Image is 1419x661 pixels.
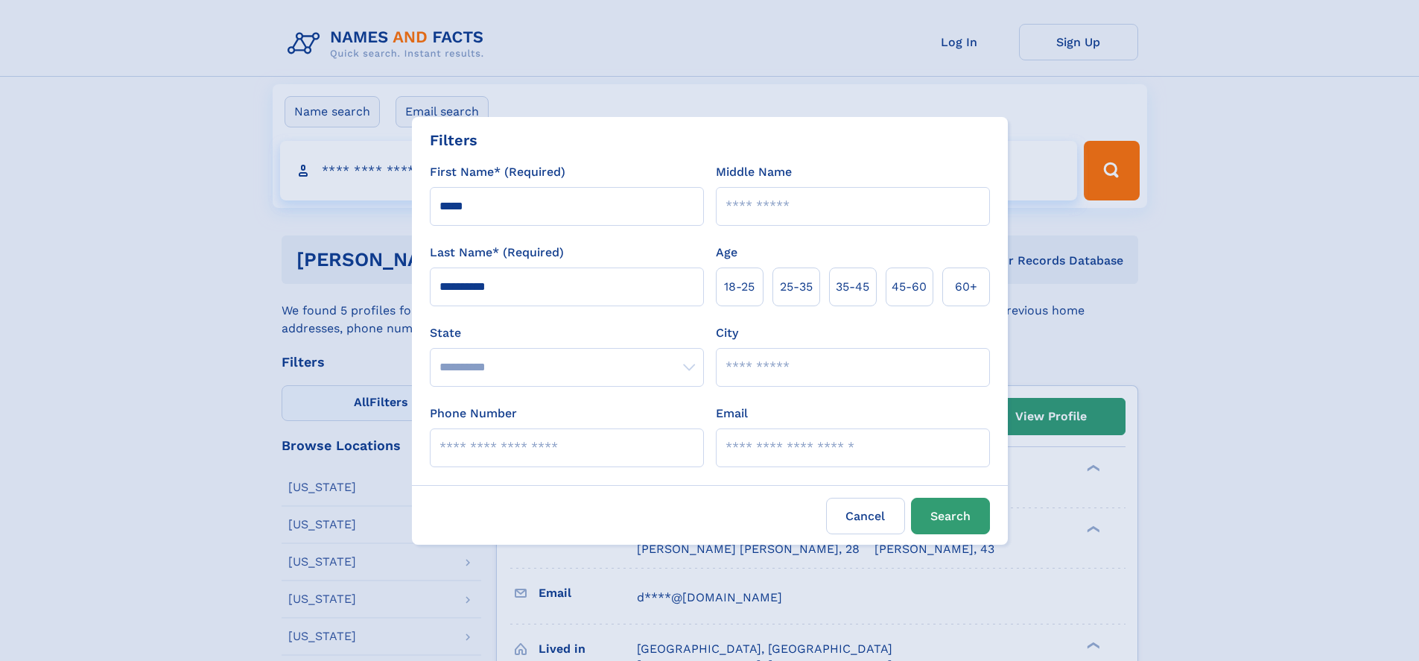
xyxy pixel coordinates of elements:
span: 45‑60 [892,278,927,296]
label: City [716,324,738,342]
span: 25‑35 [780,278,813,296]
label: Phone Number [430,405,517,423]
label: Email [716,405,748,423]
span: 35‑45 [836,278,869,296]
label: First Name* (Required) [430,163,565,181]
label: Middle Name [716,163,792,181]
div: Filters [430,129,477,151]
label: Last Name* (Required) [430,244,564,262]
label: Cancel [826,498,905,534]
button: Search [911,498,990,534]
span: 18‑25 [724,278,755,296]
span: 60+ [955,278,977,296]
label: Age [716,244,737,262]
label: State [430,324,704,342]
